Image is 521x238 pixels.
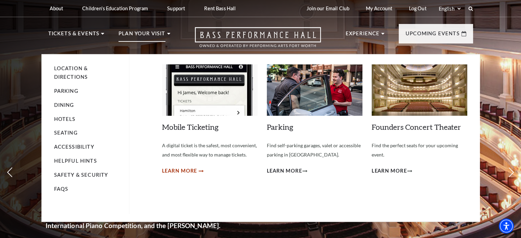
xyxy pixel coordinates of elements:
p: A digital ticket is the safest, most convenient, and most flexible way to manage tickets. [162,141,258,159]
a: Founders Concert Theater [372,122,461,131]
a: Learn More Founders Concert Theater [372,167,412,175]
p: Rent Bass Hall [204,5,236,11]
span: Learn More [162,167,197,175]
a: Safety & Security [54,172,108,178]
a: Seating [54,130,78,136]
a: Learn More Parking [267,167,308,175]
a: Location & Directions [54,65,88,80]
a: Learn More Mobile Ticketing [162,167,203,175]
a: Mobile Ticketing [162,122,219,131]
a: Hotels [54,116,76,122]
a: Open this option [170,27,346,54]
a: FAQs [54,186,69,192]
p: Experience [346,29,380,42]
a: Accessibility [54,144,94,150]
a: Parking [267,122,293,131]
span: Learn More [267,167,302,175]
div: Accessibility Menu [499,218,514,234]
select: Select: [437,5,462,12]
img: Founders Concert Theater [372,64,467,116]
span: Learn More [372,167,407,175]
a: Helpful Hints [54,158,97,164]
p: Children's Education Program [82,5,148,11]
img: Mobile Ticketing [162,64,258,116]
p: Find self-parking garages, valet or accessible parking in [GEOGRAPHIC_DATA]. [267,141,362,159]
p: Support [167,5,185,11]
p: Plan Your Visit [119,29,165,42]
img: Parking [267,64,362,116]
p: Tickets & Events [48,29,100,42]
p: Find the perfect seats for your upcoming event. [372,141,467,159]
strong: For over 25 years, the [PERSON_NAME] and [PERSON_NAME] Performance Hall has been a Fort Worth ico... [46,145,232,229]
p: About [50,5,63,11]
a: Dining [54,102,74,108]
a: Parking [54,88,78,94]
p: Upcoming Events [406,29,460,42]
